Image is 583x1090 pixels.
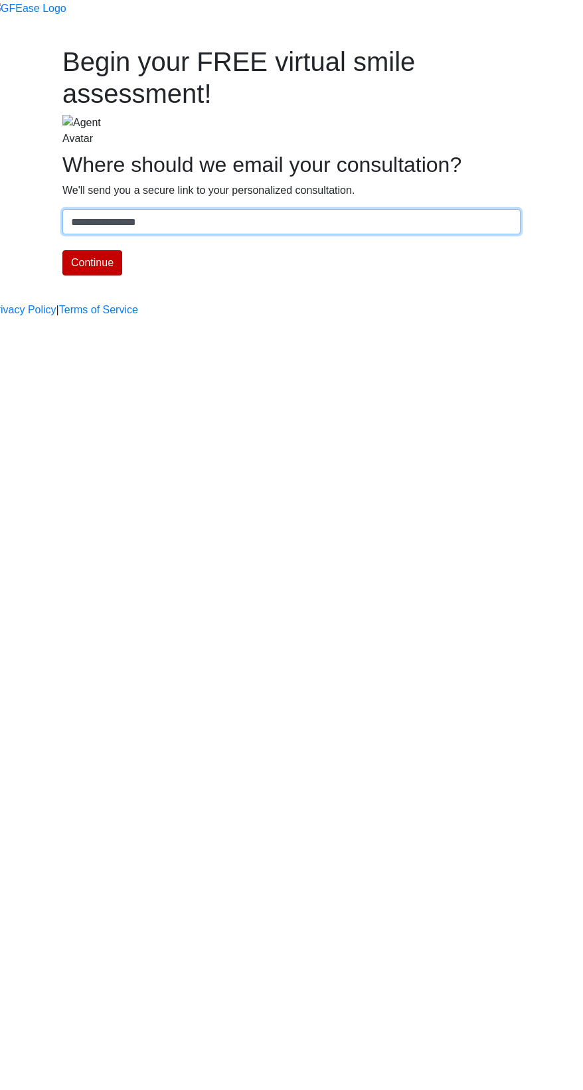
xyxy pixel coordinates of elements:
[62,115,122,147] img: Agent Avatar
[59,302,138,318] a: Terms of Service
[62,183,521,198] p: We'll send you a secure link to your personalized consultation.
[62,250,122,275] button: Continue
[62,46,521,110] h1: Begin your FREE virtual smile assessment!
[56,302,59,318] a: |
[62,152,521,177] h2: Where should we email your consultation?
